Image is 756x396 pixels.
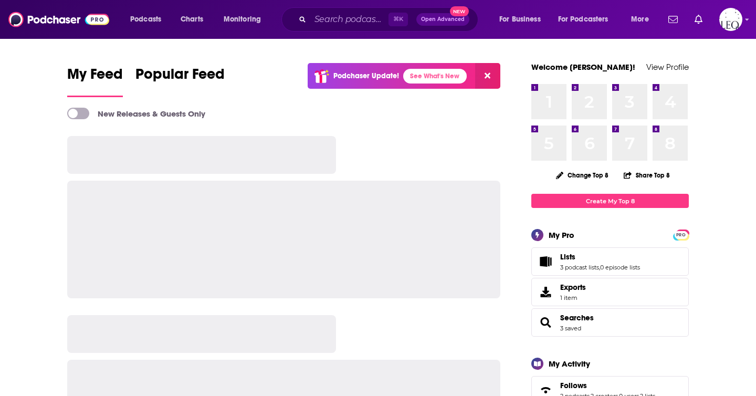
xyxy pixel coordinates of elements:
a: Charts [174,11,209,28]
a: Lists [560,252,640,262]
span: Podcasts [130,12,161,27]
span: ⌘ K [388,13,408,26]
a: Welcome [PERSON_NAME]! [531,62,635,72]
span: Exports [560,283,586,292]
button: Change Top 8 [550,169,615,182]
a: Show notifications dropdown [690,11,707,28]
span: For Business [499,12,541,27]
img: User Profile [719,8,742,31]
span: , [599,264,600,271]
div: Search podcasts, credits, & more... [291,7,488,32]
span: Lists [531,247,689,276]
a: See What's New [403,69,467,84]
button: open menu [216,11,275,28]
span: More [631,12,649,27]
a: Lists [535,254,556,269]
span: Lists [560,252,575,262]
a: Follows [560,381,655,390]
span: PRO [675,231,687,239]
span: Logged in as LeoPR [719,8,742,31]
button: open menu [492,11,554,28]
span: Monitoring [224,12,261,27]
a: 0 episode lists [600,264,640,271]
a: Popular Feed [135,65,225,97]
a: New Releases & Guests Only [67,108,205,119]
button: open menu [551,11,624,28]
span: New [450,6,469,16]
button: Share Top 8 [623,165,670,185]
a: Show notifications dropdown [664,11,682,28]
span: Searches [531,308,689,337]
button: Open AdvancedNew [416,13,469,26]
a: Searches [560,313,594,322]
a: Exports [531,278,689,306]
span: Charts [181,12,203,27]
a: 3 saved [560,325,581,332]
a: Searches [535,315,556,330]
div: My Activity [549,359,590,369]
button: Show profile menu [719,8,742,31]
span: 1 item [560,294,586,301]
span: Open Advanced [421,17,465,22]
button: open menu [624,11,662,28]
a: 3 podcast lists [560,264,599,271]
input: Search podcasts, credits, & more... [310,11,388,28]
img: Podchaser - Follow, Share and Rate Podcasts [8,9,109,29]
a: Create My Top 8 [531,194,689,208]
button: open menu [123,11,175,28]
span: For Podcasters [558,12,608,27]
div: My Pro [549,230,574,240]
span: Popular Feed [135,65,225,89]
span: My Feed [67,65,123,89]
a: View Profile [646,62,689,72]
span: Follows [560,381,587,390]
a: PRO [675,231,687,238]
p: Podchaser Update! [333,71,399,80]
a: My Feed [67,65,123,97]
span: Exports [535,285,556,299]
